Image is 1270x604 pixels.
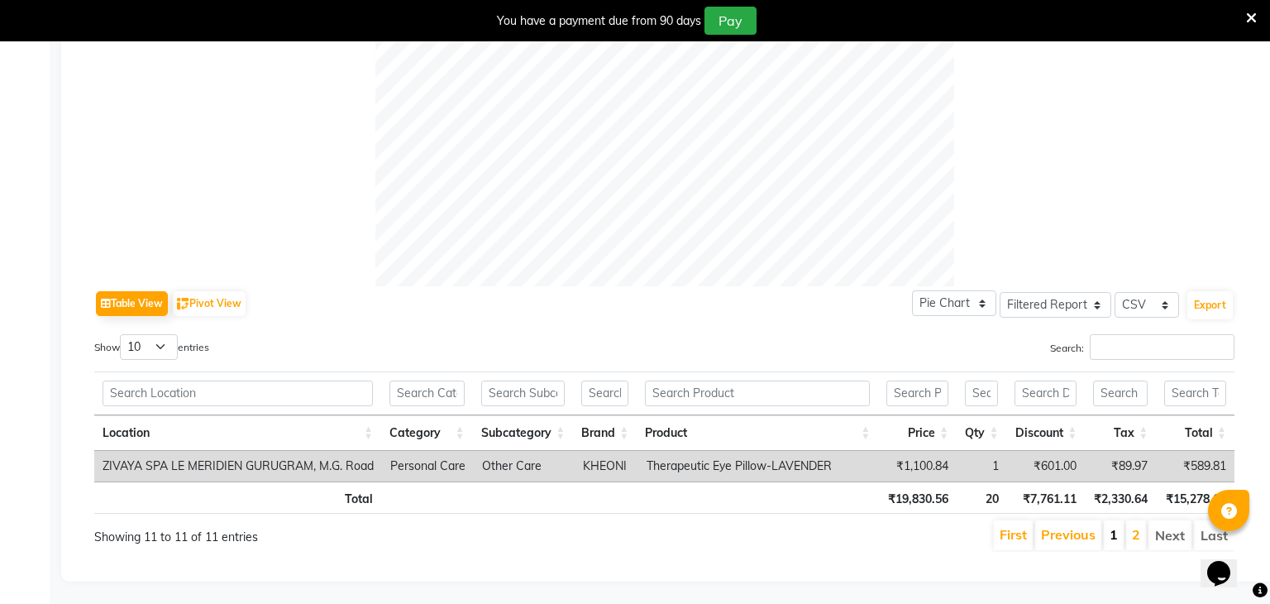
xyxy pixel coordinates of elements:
[573,415,637,451] th: Brand: activate to sort column ascending
[1156,415,1234,451] th: Total: activate to sort column ascending
[497,12,701,30] div: You have a payment due from 90 days
[473,415,574,451] th: Subcategory: activate to sort column ascending
[638,451,879,482] td: Therapeutic Eye Pillow-LAVENDER
[1085,451,1156,482] td: ₹89.97
[389,381,465,406] input: Search Category
[1085,415,1156,451] th: Tax: activate to sort column ascending
[94,334,209,360] label: Show entries
[173,291,246,316] button: Pivot View
[1156,482,1234,514] th: ₹15,278.67
[381,415,473,451] th: Category: activate to sort column ascending
[177,298,189,310] img: pivot.png
[965,381,999,406] input: Search Qty
[1132,526,1140,543] a: 2
[94,415,381,451] th: Location: activate to sort column ascending
[1187,291,1233,319] button: Export
[645,381,870,406] input: Search Product
[1007,451,1086,482] td: ₹601.00
[637,415,878,451] th: Product: activate to sort column ascending
[1110,526,1118,543] a: 1
[1156,451,1234,482] td: ₹589.81
[575,451,638,482] td: KHEONI
[94,451,382,482] td: ZIVAYA SPA LE MERIDIEN GURUGRAM, M.G. Road
[1000,526,1027,543] a: First
[1006,415,1085,451] th: Discount: activate to sort column ascending
[96,291,168,316] button: Table View
[474,451,575,482] td: Other Care
[1090,334,1234,360] input: Search:
[481,381,566,406] input: Search Subcategory
[120,334,178,360] select: Showentries
[878,482,957,514] th: ₹19,830.56
[1164,381,1226,406] input: Search Total
[94,482,381,514] th: Total
[957,451,1007,482] td: 1
[103,381,373,406] input: Search Location
[1201,538,1253,587] iframe: chat widget
[886,381,948,406] input: Search Price
[1007,482,1086,514] th: ₹7,761.11
[581,381,628,406] input: Search Brand
[957,415,1007,451] th: Qty: activate to sort column ascending
[1041,526,1096,543] a: Previous
[878,415,957,451] th: Price: activate to sort column ascending
[382,451,474,482] td: Personal Care
[704,7,757,35] button: Pay
[1085,482,1156,514] th: ₹2,330.64
[1015,381,1077,406] input: Search Discount
[1050,334,1234,360] label: Search:
[957,482,1007,514] th: 20
[94,519,555,546] div: Showing 11 to 11 of 11 entries
[1093,381,1148,406] input: Search Tax
[879,451,957,482] td: ₹1,100.84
